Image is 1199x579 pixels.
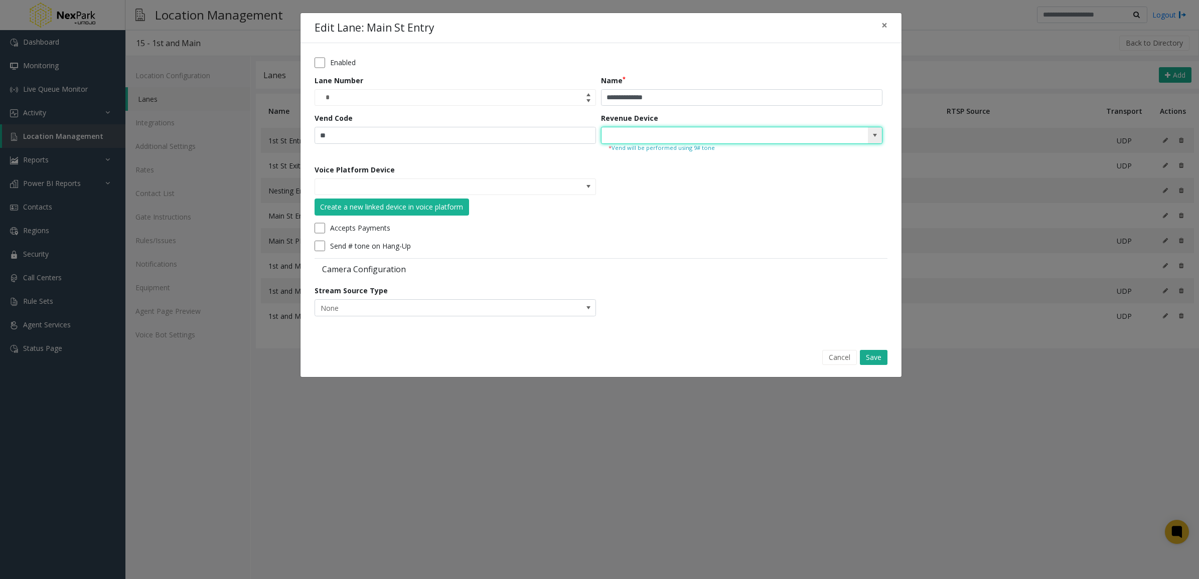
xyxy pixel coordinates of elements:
button: Create a new linked device in voice platform [315,199,469,216]
label: Stream Source Type [315,285,388,296]
button: Save [860,350,887,365]
span: None [315,300,539,316]
span: Increase value [581,90,595,98]
span: × [881,18,887,32]
h4: Edit Lane: Main St Entry [315,20,434,36]
label: Lane Number [315,75,363,86]
button: Cancel [822,350,857,365]
label: Revenue Device [601,113,658,123]
label: Name [601,75,626,86]
input: NO DATA FOUND [315,179,539,195]
small: Vend will be performed using 9# tone [609,144,875,152]
label: Voice Platform Device [315,164,395,175]
label: Send # tone on Hang-Up [330,241,411,251]
label: Enabled [330,57,356,68]
label: Accepts Payments [330,223,390,233]
label: Camera Configuration [315,264,598,275]
span: Decrease value [581,98,595,106]
div: Create a new linked device in voice platform [320,202,463,212]
button: Close [874,13,894,38]
label: Vend Code [315,113,353,123]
